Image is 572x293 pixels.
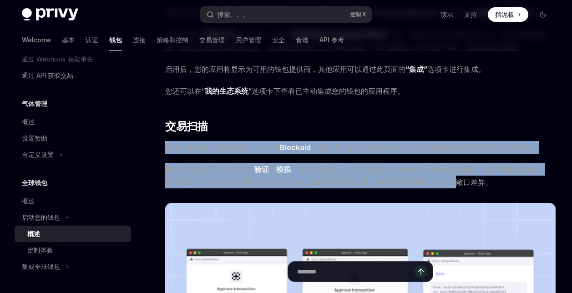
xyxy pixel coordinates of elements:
[350,11,366,18] span: 控制 K
[27,228,40,239] div: 概述
[157,29,188,51] a: 策略和控制
[22,98,47,109] h5: 气体管理
[22,29,51,51] a: Welcome
[22,261,60,272] div: 集成全球钱包
[199,35,225,45] font: 交易管理
[109,35,122,45] font: 钱包
[15,242,131,258] a: 定制体验
[165,63,556,76] span: 启用后，您的应用将显示为可用的钱包提供商，其他应用可以通过此页面的 选项卡进行集成。
[440,10,453,19] a: 演示
[319,35,344,45] font: API 参考
[272,35,285,45] font: 安全
[22,177,47,188] h5: 全球钱包
[205,86,248,96] a: 我的生态系统
[165,141,556,154] span: 作为一项额外的安全功能，Privy 与 交易扫描集成，以确保来自用户全球钱包的所有交易都是安全可靠的。
[464,10,477,19] a: 支持
[236,35,261,45] font: 用户管理
[15,130,131,146] a: 设置赞助
[62,29,75,51] a: 基本
[200,6,371,23] button: 搜索。。。控制 K
[15,193,131,209] a: 概述
[276,165,291,174] strong: 模拟
[272,29,285,51] a: 安全
[165,163,556,188] span: 事务扫描具有两个安全级别; 和 。通过交易验证，如果交易被 Blockaid 标记为可疑或恶意，用户将收到通知。[PERSON_NAME] 还将模拟与钱包的交易，如果交易获得批准，则显示代币和美...
[319,29,344,51] a: API 参考
[109,29,122,51] a: 钱包
[133,29,146,51] a: 连接
[15,226,131,242] a: 概述
[254,165,269,174] strong: 验证
[86,35,98,45] font: 认证
[280,143,311,152] a: Blockaid
[22,133,47,144] div: 设置赞助
[22,212,60,223] div: 启动您的钱包
[236,29,261,51] a: 用户管理
[27,245,53,256] div: 定制体验
[86,29,98,51] a: 认证
[22,35,51,45] font: Welcome
[22,196,35,207] div: 概述
[218,9,249,20] div: 搜索。。。
[165,119,208,134] span: 交易扫描
[62,35,75,45] font: 基本
[165,85,556,97] span: 您还可以在“ ”选项卡下查看已主动集成您的钱包的应用程序。
[15,114,131,130] a: 概述
[536,7,550,22] button: 切换深色模式
[15,67,131,84] a: 通过 API 获取交易
[405,65,427,74] a: “集成”
[495,10,514,19] span: 挡泥板
[157,35,188,45] font: 策略和控制
[296,35,309,45] font: 食谱
[296,29,309,51] a: 食谱
[22,116,35,127] div: 概述
[415,265,427,278] button: 发送消息
[199,29,225,51] a: 交易管理
[22,149,54,160] div: 自定义设置
[488,7,528,22] a: 挡泥板
[133,35,146,45] font: 连接
[22,8,78,21] img: 深色标志
[22,70,73,81] div: 通过 API 获取交易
